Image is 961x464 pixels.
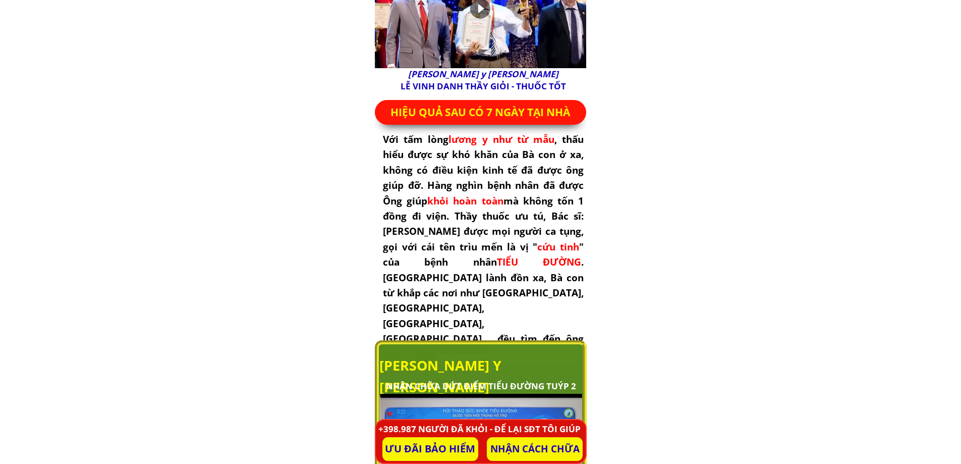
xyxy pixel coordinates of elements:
[379,354,592,398] h3: [PERSON_NAME] Y [PERSON_NAME]
[427,194,503,208] span: khỏi hoàn toàn
[448,133,554,146] span: lương y như từ mẫu
[497,255,581,269] span: TIỂU ĐƯỜNG
[376,422,583,436] h3: +398.987 NGƯỜI ĐÃ KHỎI - ĐỂ LẠI SĐT TÔI GIÚP
[386,379,589,393] h3: NHẬN CHỮA DỨT ĐIỂM TIỂU ĐƯỜNG TUÝP 2
[408,68,558,80] span: [PERSON_NAME] y [PERSON_NAME]
[487,437,583,461] p: NHẬN CÁCH CHỮA
[537,240,579,253] span: cứu tinh
[383,132,584,377] h3: Với tấm lòng , thấu hiểu được sự khó khăn của Bà con ở xa, không có điều kiện kinh tế đã được ông...
[374,100,587,125] p: HIỆU QUẢ SAU CÓ 7 NGÀY TẠI NHÀ
[388,68,579,92] h3: LỄ VINH DANH THẦY GIỎI - THUỐC TỐT
[382,437,478,461] p: ƯU ĐÃI BẢO HIỂM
